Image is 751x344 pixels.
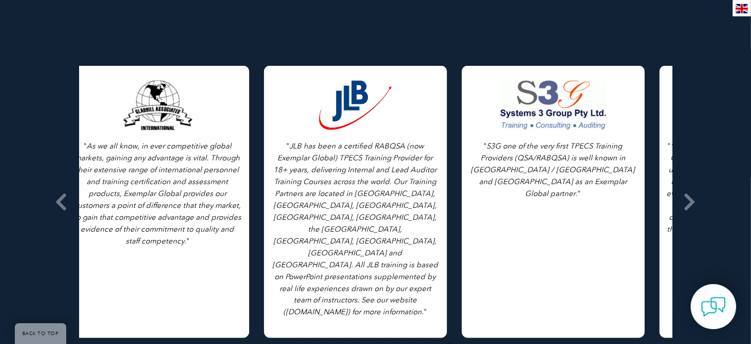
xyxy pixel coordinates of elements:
p: " " [271,140,440,318]
i: S3G one of the very first TPECS Training Providers (QSA/RABQSA) is well known in [GEOGRAPHIC_DATA... [471,142,635,198]
i: As we all know, in ever competitive global markets, gaining any advantage is vital. Through their... [74,142,241,246]
a: BACK TO TOP [15,323,66,344]
img: en [736,4,748,13]
p: " " [74,140,242,247]
i: JLB has been a certified RABQSA (now Exemplar Global) TPECS Training Provider for 18+ years, deli... [272,142,438,317]
img: contact-chat.png [701,295,726,319]
p: " " [469,140,637,199]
